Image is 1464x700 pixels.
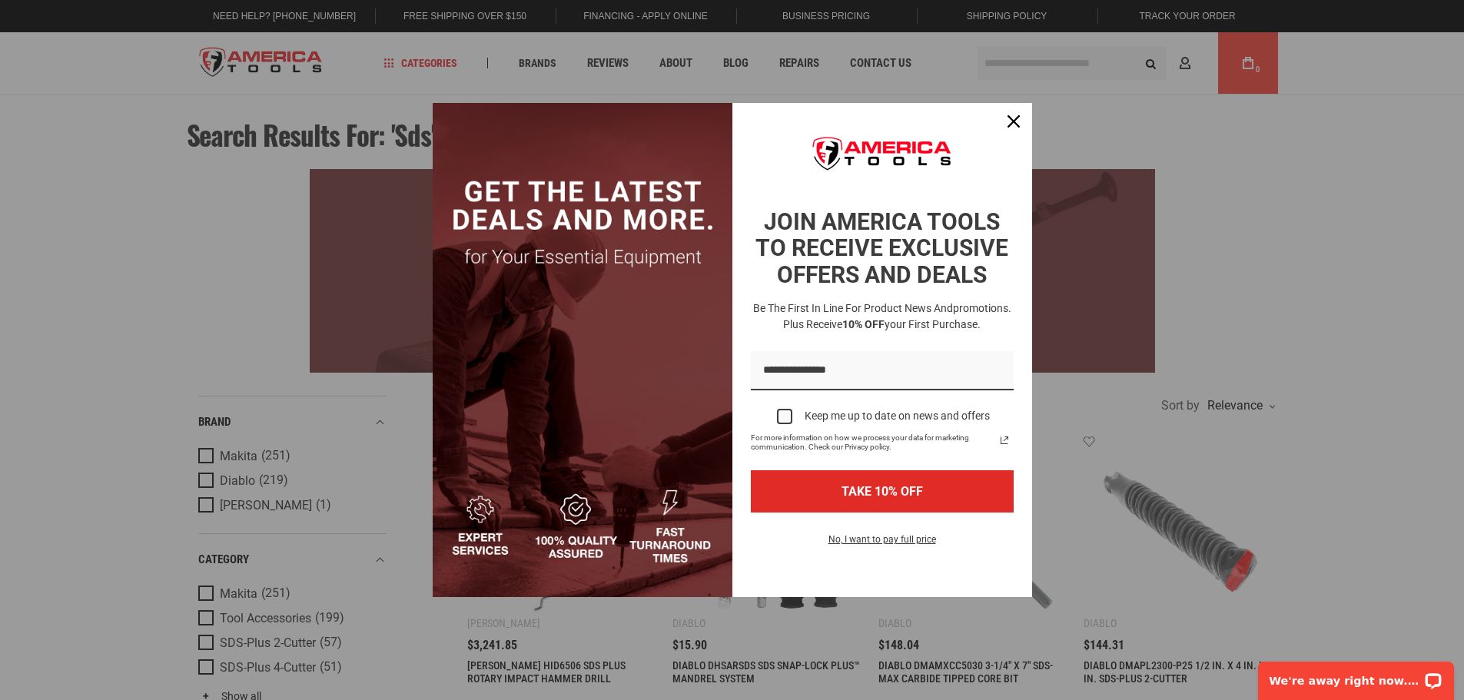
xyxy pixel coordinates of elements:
a: Read our Privacy Policy [995,431,1014,450]
span: For more information on how we process your data for marketing communication. Check our Privacy p... [751,433,995,452]
button: TAKE 10% OFF [751,470,1014,513]
h3: Be the first in line for product news and [748,300,1017,333]
input: Email field [751,351,1014,390]
strong: 10% OFF [842,318,885,330]
button: No, I want to pay full price [816,531,948,557]
strong: JOIN AMERICA TOOLS TO RECEIVE EXCLUSIVE OFFERS AND DEALS [755,208,1008,288]
svg: close icon [1008,115,1020,128]
div: Keep me up to date on news and offers [805,410,990,423]
button: Close [995,103,1032,140]
svg: link icon [995,431,1014,450]
iframe: LiveChat chat widget [1248,652,1464,700]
